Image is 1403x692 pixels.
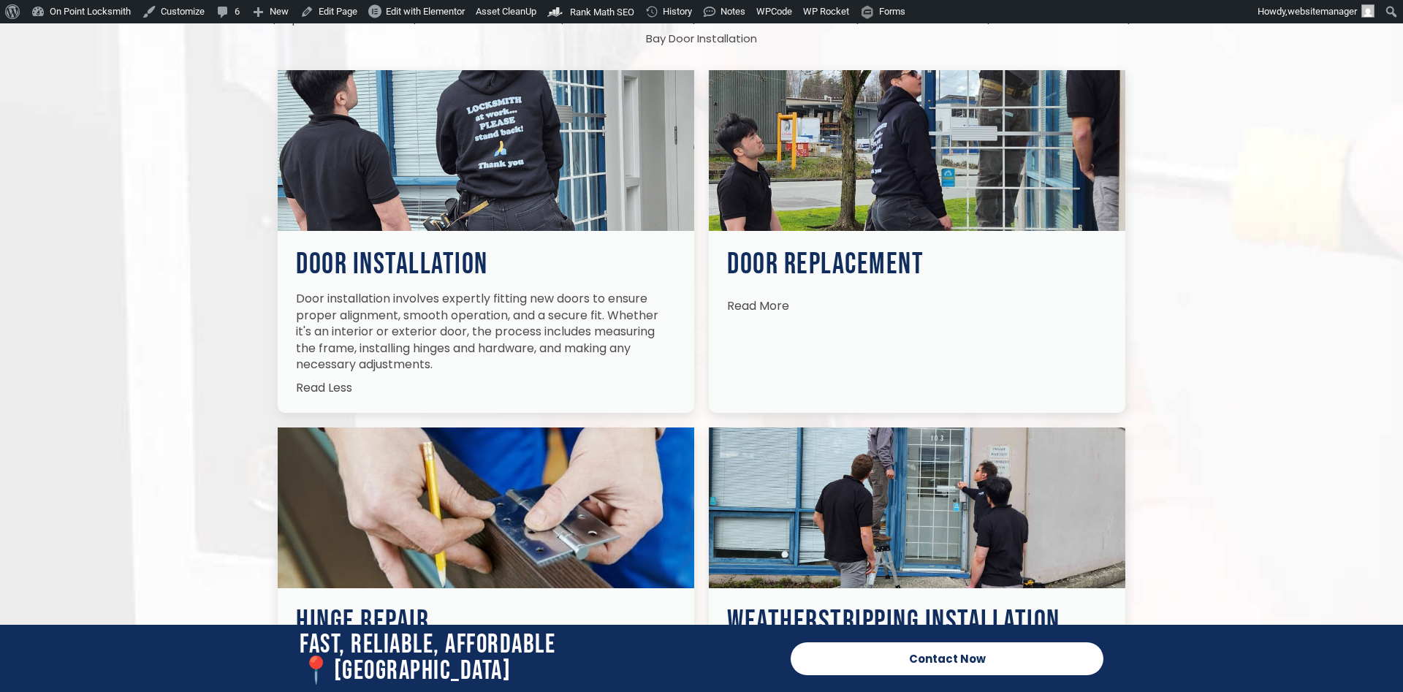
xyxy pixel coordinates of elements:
h3: Hinge Repair [296,607,676,636]
span: websitemanager [1288,6,1357,17]
span: Contact Now [909,653,986,664]
h3: Door Replacement [727,250,1107,279]
img: Commercial Door Installation 36 [709,427,1125,588]
a: Contact Now [791,642,1103,675]
img: Commercial Door Installation 35 [278,427,694,588]
span: Edit with Elementor [386,6,465,17]
span: Read Less [296,379,352,396]
span: Rank Math SEO [570,7,634,18]
span: Read More [727,297,789,314]
img: Commercial Door Installation 33 [278,70,694,231]
img: Commercial Door Installation 34 [709,70,1125,231]
h3: Weatherstripping Installation [727,607,1107,636]
h3: Door Installation [296,250,676,279]
h2: Fast, Reliable, Affordable 📍[GEOGRAPHIC_DATA] [300,632,776,685]
div: Door installation involves expertly fitting new doors to ensure proper alignment, smooth operatio... [296,291,676,373]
